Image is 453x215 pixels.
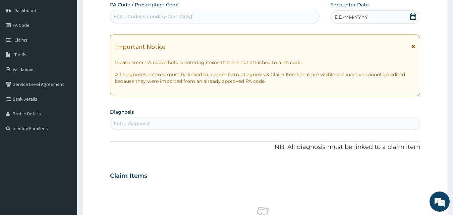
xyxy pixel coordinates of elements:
[110,109,134,115] label: Diagnosis
[35,38,113,46] div: Chat with us now
[14,7,36,13] span: Dashboard
[114,120,150,127] div: Enter diagnosis
[14,52,26,58] span: Tariffs
[14,37,27,43] span: Claims
[110,1,179,8] label: PA Code / Prescription Code
[114,13,192,20] div: Enter Code(Secondary Care Only)
[115,71,415,85] p: All diagnoses entered must be linked to a claim item. Diagnosis & Claim Items that are visible bu...
[110,3,126,19] div: Minimize live chat window
[115,59,415,66] p: Please enter PA codes before entering items that are not attached to a PA code
[335,14,368,20] span: DD-MM-YYYY
[110,172,147,180] h3: Claim Items
[115,43,165,50] h1: Important Notice
[39,65,93,132] span: We're online!
[330,1,369,8] label: Encounter Date
[3,144,128,167] textarea: Type your message and hit 'Enter'
[110,143,420,152] p: NB: All diagnosis must be linked to a claim item
[12,34,27,50] img: d_794563401_company_1708531726252_794563401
